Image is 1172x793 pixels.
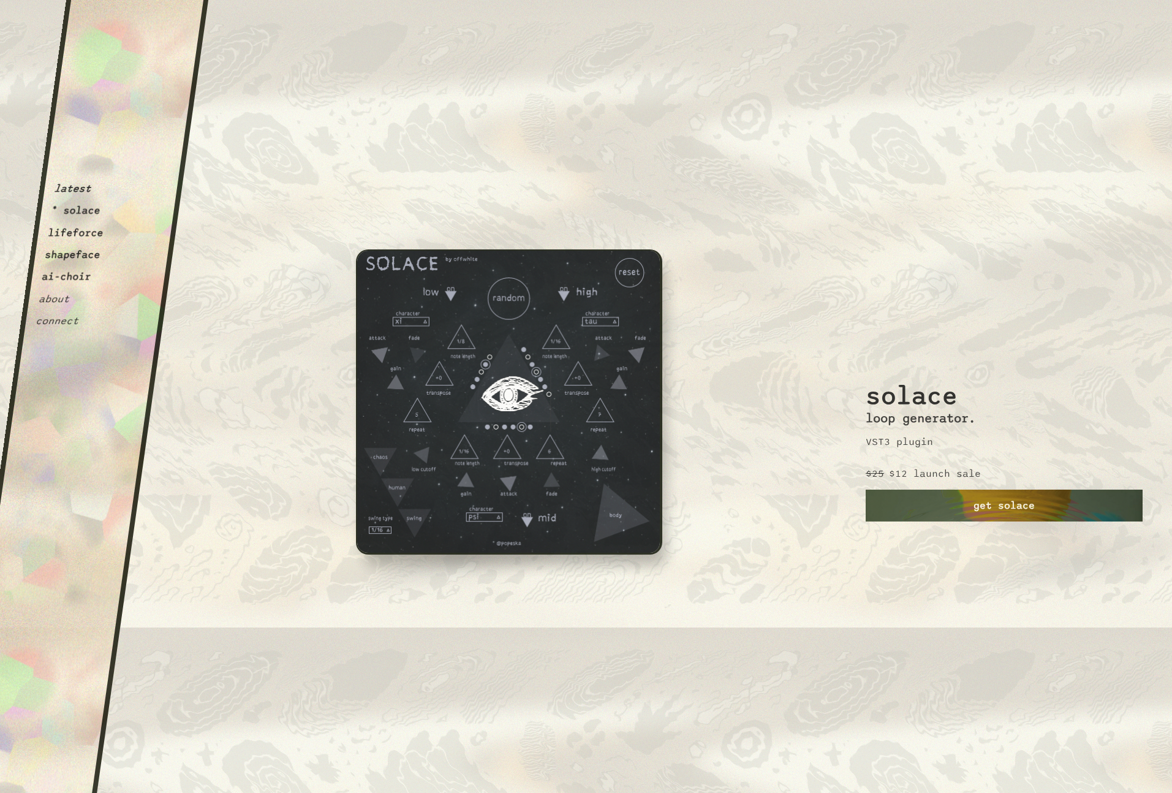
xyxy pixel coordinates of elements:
[35,315,80,327] button: connect
[866,411,976,426] h3: loop generator.
[47,227,104,239] button: lifeforce
[38,293,70,305] button: about
[356,249,662,555] img: solace.0d278a0e.png
[53,183,92,195] button: latest
[866,436,933,448] p: VST3 plugin
[866,490,1143,522] a: get solace
[889,468,981,480] p: $12 launch sale
[50,205,101,217] button: * solace
[41,271,92,283] button: ai-choir
[866,271,958,412] h2: solace
[866,468,884,480] p: $25
[44,249,101,261] button: shapeface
